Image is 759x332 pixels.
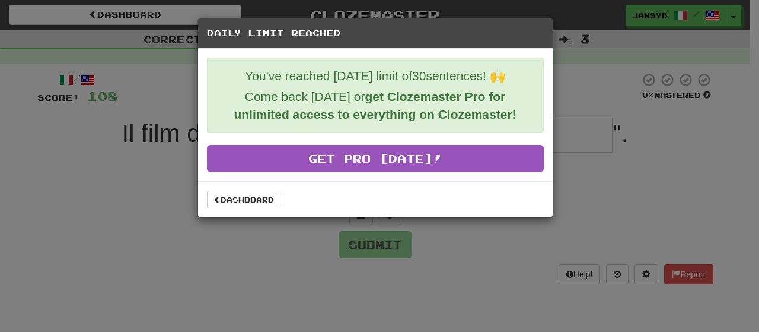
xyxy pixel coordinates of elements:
[216,88,534,124] p: Come back [DATE] or
[207,27,544,39] h5: Daily Limit Reached
[207,191,280,208] a: Dashboard
[207,145,544,172] a: Get Pro [DATE]!
[216,67,534,85] p: You've reached [DATE] limit of 30 sentences! 🙌
[234,90,516,121] strong: get Clozemaster Pro for unlimited access to everything on Clozemaster!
